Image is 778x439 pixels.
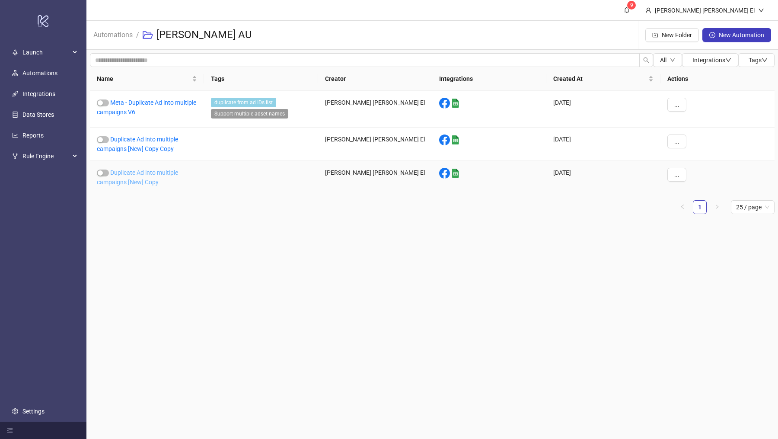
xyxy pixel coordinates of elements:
div: [PERSON_NAME] [PERSON_NAME] El [318,161,432,194]
li: Next Page [710,200,724,214]
li: Previous Page [676,200,689,214]
span: 25 / page [736,201,769,214]
span: ... [674,171,679,178]
button: New Folder [645,28,699,42]
button: left [676,200,689,214]
div: [PERSON_NAME] [PERSON_NAME] El [318,91,432,128]
a: Reports [22,132,44,139]
th: Tags [204,67,318,91]
span: bell [624,7,630,13]
span: folder-add [652,32,658,38]
span: ... [674,138,679,145]
a: Duplicate Ad into multiple campaigns [New] Copy Copy [97,136,178,152]
span: right [714,204,720,209]
span: Integrations [692,57,731,64]
a: Automations [22,70,57,77]
span: menu-fold [7,427,13,433]
div: Page Size [731,200,775,214]
button: Alldown [653,53,682,67]
th: Creator [318,67,432,91]
span: left [680,204,685,209]
span: down [670,58,675,63]
span: 9 [630,2,633,8]
span: New Folder [662,32,692,38]
span: down [758,7,764,13]
span: Tags [749,57,768,64]
li: / [136,21,139,49]
span: search [643,57,649,63]
th: Actions [660,67,775,91]
span: Support multiple adset names [211,109,288,119]
div: [DATE] [546,161,660,194]
a: Settings [22,408,45,415]
button: ... [667,168,686,182]
span: Rule Engine [22,147,70,165]
th: Name [90,67,204,91]
span: down [725,57,731,63]
span: ... [674,101,679,108]
div: [PERSON_NAME] [PERSON_NAME] El [651,6,758,15]
span: duplicate from ad IDs list [211,98,276,107]
span: Launch [22,44,70,61]
div: [PERSON_NAME] [PERSON_NAME] El [318,128,432,161]
th: Created At [546,67,660,91]
span: plus-circle [709,32,715,38]
a: Integrations [22,90,55,97]
div: [DATE] [546,91,660,128]
button: ... [667,135,686,148]
span: Created At [553,74,647,83]
span: All [660,57,666,64]
span: down [762,57,768,63]
a: Data Stores [22,111,54,118]
h3: [PERSON_NAME] AU [156,28,252,42]
sup: 9 [627,1,636,10]
a: Meta - Duplicate Ad into multiple campaigns V6 [97,99,196,115]
th: Integrations [432,67,546,91]
li: 1 [693,200,707,214]
span: fork [12,153,18,159]
span: Name [97,74,190,83]
button: Tagsdown [738,53,775,67]
div: [DATE] [546,128,660,161]
button: New Automation [702,28,771,42]
button: ... [667,98,686,112]
span: user [645,7,651,13]
span: New Automation [719,32,764,38]
a: Automations [92,29,134,39]
button: right [710,200,724,214]
button: Integrationsdown [682,53,738,67]
a: Duplicate Ad into multiple campaigns [New] Copy [97,169,178,186]
span: rocket [12,49,18,55]
a: 1 [693,201,706,214]
span: folder-open [143,30,153,40]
